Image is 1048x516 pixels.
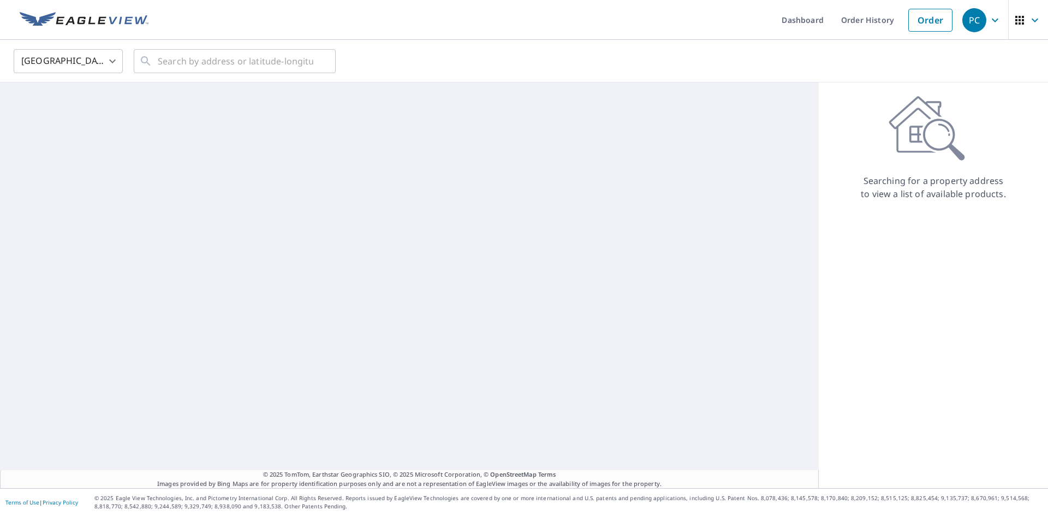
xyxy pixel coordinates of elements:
a: Terms of Use [5,499,39,506]
span: © 2025 TomTom, Earthstar Geographics SIO, © 2025 Microsoft Corporation, © [263,470,556,479]
input: Search by address or latitude-longitude [158,46,313,76]
a: Terms [538,470,556,478]
div: PC [962,8,986,32]
a: OpenStreetMap [490,470,536,478]
p: Searching for a property address to view a list of available products. [860,174,1007,200]
img: EV Logo [20,12,148,28]
div: [GEOGRAPHIC_DATA] [14,46,123,76]
p: © 2025 Eagle View Technologies, Inc. and Pictometry International Corp. All Rights Reserved. Repo... [94,494,1043,511]
p: | [5,499,78,506]
a: Order [908,9,952,32]
a: Privacy Policy [43,499,78,506]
